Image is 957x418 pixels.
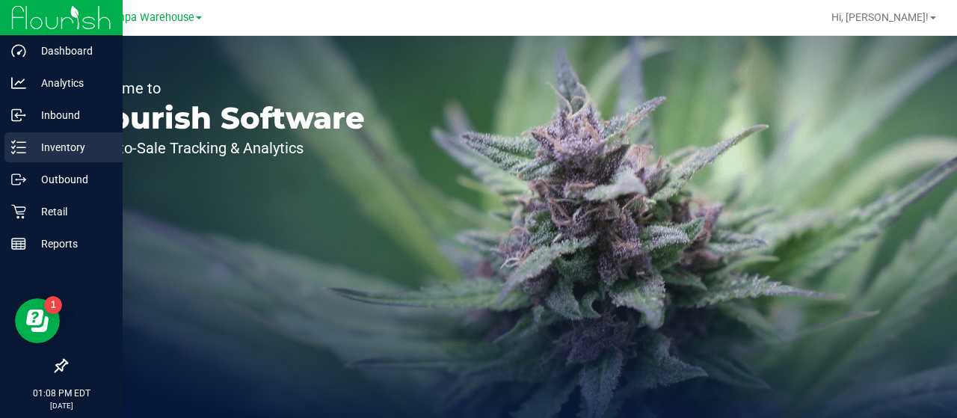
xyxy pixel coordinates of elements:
iframe: Resource center unread badge [44,296,62,314]
p: [DATE] [7,400,116,411]
p: Retail [26,203,116,221]
inline-svg: Inventory [11,140,26,155]
p: Outbound [26,170,116,188]
inline-svg: Retail [11,204,26,219]
inline-svg: Inbound [11,108,26,123]
p: Inventory [26,138,116,156]
p: Reports [26,235,116,253]
inline-svg: Analytics [11,76,26,90]
p: Inbound [26,106,116,124]
span: Tampa Warehouse [103,11,194,24]
p: Welcome to [81,81,365,96]
p: Seed-to-Sale Tracking & Analytics [81,141,365,156]
span: Hi, [PERSON_NAME]! [831,11,929,23]
p: Flourish Software [81,103,365,133]
p: Dashboard [26,42,116,60]
inline-svg: Outbound [11,172,26,187]
inline-svg: Reports [11,236,26,251]
p: Analytics [26,74,116,92]
iframe: Resource center [15,298,60,343]
p: 01:08 PM EDT [7,387,116,400]
inline-svg: Dashboard [11,43,26,58]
